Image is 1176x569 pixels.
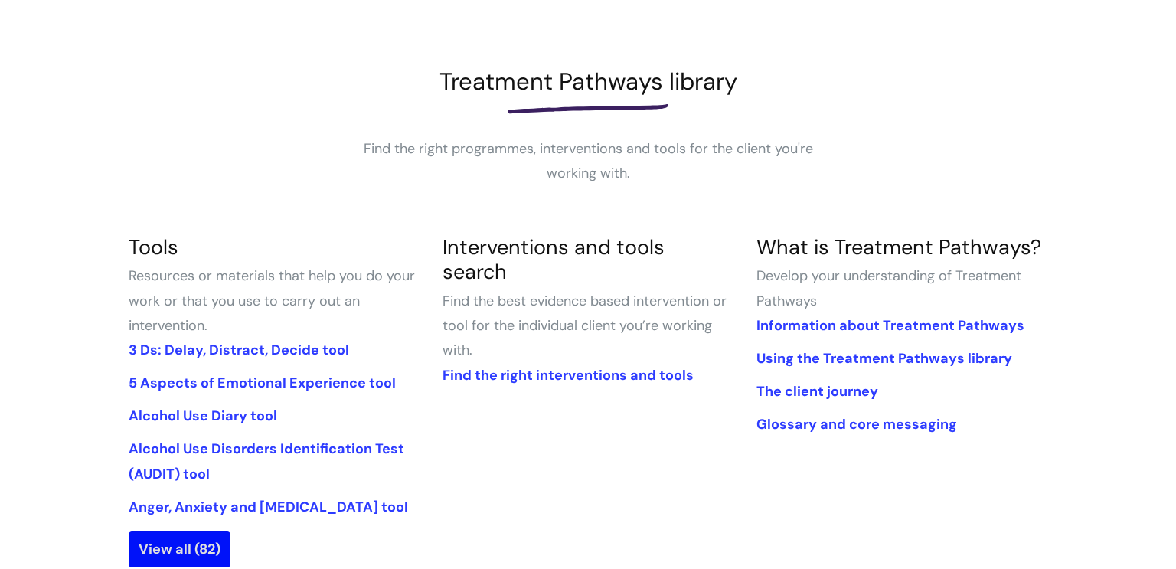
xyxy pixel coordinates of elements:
a: The client journey [756,382,878,401]
a: View all (82) [129,531,230,567]
a: Information about Treatment Pathways [756,316,1024,335]
p: Find the right programmes, interventions and tools for the client you're working with. [358,136,818,186]
a: 5 Aspects of Emotional Experience tool [129,374,396,392]
a: Anger, Anxiety and [MEDICAL_DATA] tool [129,498,408,516]
a: What is Treatment Pathways? [756,234,1041,260]
a: Tools [129,234,178,260]
span: Resources or materials that help you do your work or that you use to carry out an intervention. [129,267,415,335]
a: 3 Ds: Delay, Distract, Decide tool [129,341,349,359]
h1: Treatment Pathways library [129,67,1047,96]
a: Glossary and core messaging [756,415,957,433]
a: Alcohol Use Disorders Identification Test (AUDIT) tool [129,440,404,482]
span: Find the best evidence based intervention or tool for the individual client you’re working with. [443,292,727,360]
span: Develop your understanding of Treatment Pathways [756,267,1021,309]
a: Using the Treatment Pathways library [756,349,1012,368]
a: Find the right interventions and tools [443,366,694,384]
a: Alcohol Use Diary tool [129,407,277,425]
a: Interventions and tools search [443,234,665,285]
